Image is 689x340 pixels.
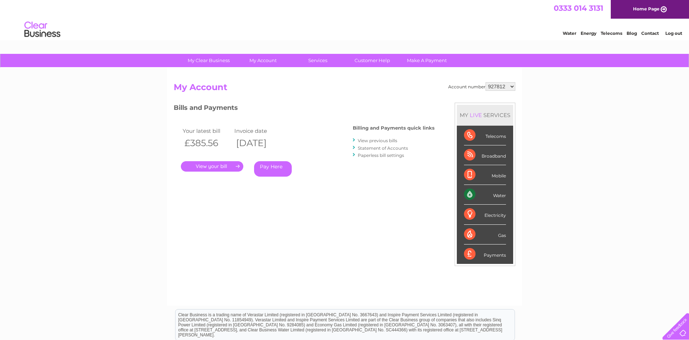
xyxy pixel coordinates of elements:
[181,161,243,172] a: .
[174,103,435,115] h3: Bills and Payments
[175,4,515,35] div: Clear Business is a trading name of Verastar Limited (registered in [GEOGRAPHIC_DATA] No. 3667643...
[464,165,506,185] div: Mobile
[358,145,408,151] a: Statement of Accounts
[641,31,659,36] a: Contact
[563,31,576,36] a: Water
[343,54,402,67] a: Customer Help
[358,138,397,143] a: View previous bills
[464,126,506,145] div: Telecoms
[24,19,61,41] img: logo.png
[353,125,435,131] h4: Billing and Payments quick links
[468,112,483,118] div: LIVE
[627,31,637,36] a: Blog
[581,31,596,36] a: Energy
[464,185,506,205] div: Water
[665,31,682,36] a: Log out
[233,136,284,150] th: [DATE]
[174,82,515,96] h2: My Account
[181,136,233,150] th: £385.56
[288,54,347,67] a: Services
[254,161,292,177] a: Pay Here
[464,225,506,244] div: Gas
[457,105,513,125] div: MY SERVICES
[464,145,506,165] div: Broadband
[554,4,603,13] a: 0333 014 3131
[601,31,622,36] a: Telecoms
[464,244,506,264] div: Payments
[233,126,284,136] td: Invoice date
[358,153,404,158] a: Paperless bill settings
[234,54,293,67] a: My Account
[181,126,233,136] td: Your latest bill
[179,54,238,67] a: My Clear Business
[464,205,506,224] div: Electricity
[397,54,456,67] a: Make A Payment
[448,82,515,91] div: Account number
